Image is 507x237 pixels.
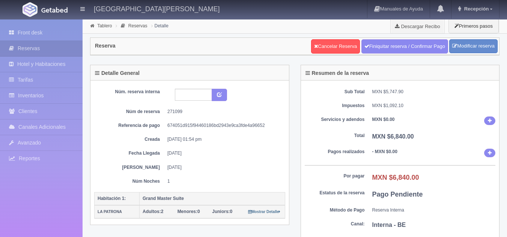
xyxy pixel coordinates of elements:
[305,221,365,227] dt: Canal:
[167,109,280,115] dd: 271099
[305,173,365,179] dt: Por pagar
[248,210,281,214] small: Mostrar Detalle
[167,122,280,129] dd: 674051d915f94460186bd2943e9ca3fde4a96652
[372,117,395,122] b: MXN $0.00
[167,178,280,185] dd: 1
[305,207,365,213] dt: Método de Pago
[372,191,423,198] b: Pago Pendiente
[100,109,160,115] dt: Núm de reserva
[100,150,160,157] dt: Fecha Llegada
[212,209,232,214] span: 0
[372,149,397,154] b: - MXN $0.00
[41,7,68,13] img: Getabed
[372,222,406,228] b: Interna - BE
[248,209,281,214] a: Mostrar Detalle
[305,133,365,139] dt: Total
[143,209,163,214] span: 2
[305,70,369,76] h4: Resumen de la reserva
[305,190,365,196] dt: Estatus de la reserva
[100,164,160,171] dt: [PERSON_NAME]
[128,23,147,28] a: Reservas
[178,209,200,214] span: 0
[212,209,230,214] strong: Juniors:
[98,210,122,214] small: LA PATRONA
[23,2,38,17] img: Getabed
[167,164,280,171] dd: [DATE]
[100,89,160,95] dt: Núm. reserva interna
[305,103,365,109] dt: Impuestos
[372,174,419,181] b: MXN $6,840.00
[167,136,280,143] dd: [DATE] 01:54 pm
[143,209,161,214] strong: Adultos:
[372,133,414,140] b: MXN $6,840.00
[95,43,116,49] h4: Reserva
[97,23,112,28] a: Tablero
[305,89,365,95] dt: Sub Total
[100,178,160,185] dt: Núm Noches
[149,22,170,29] li: Detalle
[178,209,197,214] strong: Menores:
[95,70,140,76] h4: Detalle General
[100,136,160,143] dt: Creada
[305,149,365,155] dt: Pagos realizados
[98,196,126,201] b: Habitación 1:
[140,192,285,205] th: Grand Master Suite
[372,89,496,95] dd: MXN $5,747.90
[448,19,499,33] button: Primeros pasos
[372,103,496,109] dd: MXN $1,092.10
[361,39,448,54] a: Finiquitar reserva / Confirmar Pago
[449,39,498,53] a: Modificar reserva
[391,19,444,34] a: Descargar Recibo
[94,4,220,13] h4: [GEOGRAPHIC_DATA][PERSON_NAME]
[372,207,496,213] dd: Reserva Interna
[462,6,489,12] span: Recepción
[305,116,365,123] dt: Servicios y adendos
[100,122,160,129] dt: Referencia de pago
[167,150,280,157] dd: [DATE]
[311,39,360,54] a: Cancelar Reserva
